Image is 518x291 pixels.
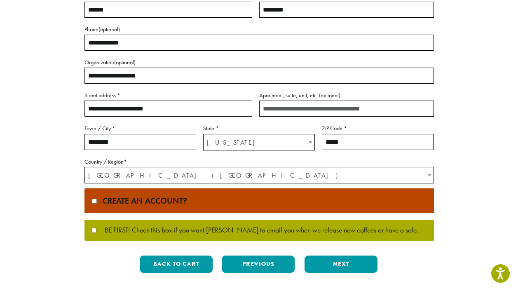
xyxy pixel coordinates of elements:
button: Previous [222,256,295,273]
label: Street address [84,90,252,101]
button: Next [305,256,377,273]
span: (optional) [114,59,136,66]
span: Arizona [204,134,314,150]
label: Apartment, suite, unit, etc. [259,90,434,101]
button: Back to cart [140,256,213,273]
label: Town / City [84,123,196,134]
span: State [203,134,315,150]
span: Country / Region [84,167,434,183]
input: Create an account? [92,199,97,204]
label: State [203,123,315,134]
span: BE FIRST! Check this box if you want [PERSON_NAME] to email you when we release new coffees or ha... [96,227,418,234]
span: United States (US) [85,167,434,183]
input: BE FIRST! Check this box if you want [PERSON_NAME] to email you when we release new coffees or ha... [91,228,96,233]
span: Create an account? [98,195,187,206]
span: (optional) [319,92,340,99]
label: Organization [84,57,434,68]
span: (optional) [98,26,120,33]
label: ZIP Code [322,123,434,134]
